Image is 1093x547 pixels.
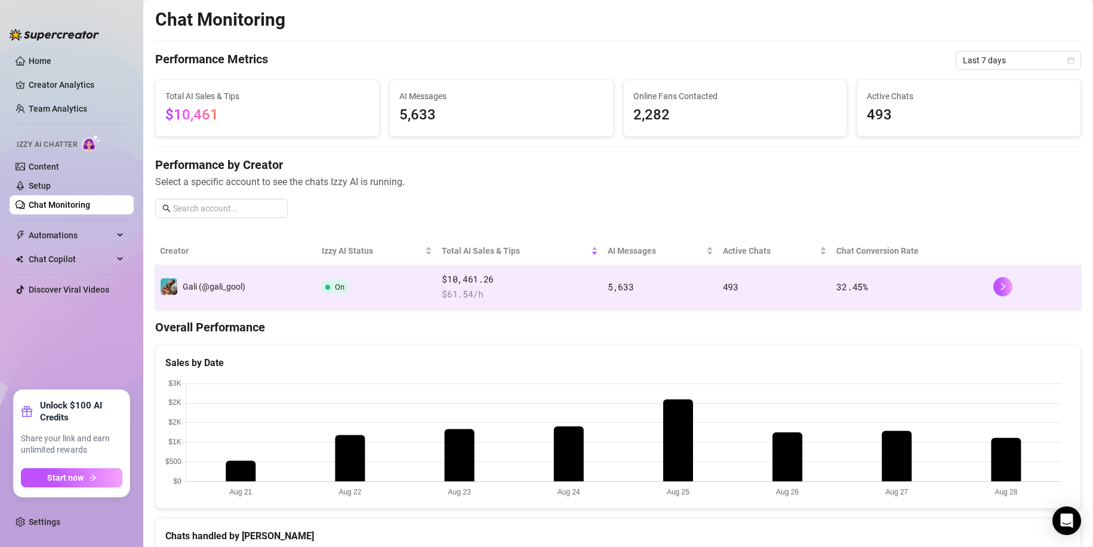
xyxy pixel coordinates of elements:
strong: Unlock $100 AI Credits [40,400,122,423]
img: Chat Copilot [16,255,23,263]
h2: Chat Monitoring [155,8,285,31]
a: Team Analytics [29,104,87,113]
span: Chat Copilot [29,250,113,269]
button: right [993,277,1012,296]
span: Izzy AI Status [322,244,423,257]
th: AI Messages [603,237,718,265]
span: On [335,282,344,291]
span: 493 [723,281,738,293]
span: search [162,204,171,213]
span: thunderbolt [16,231,25,240]
img: Gali (@gali_gool) [161,278,177,295]
h4: Performance Metrics [155,51,268,70]
button: Start nowarrow-right [21,468,122,487]
a: Chat Monitoring [29,200,90,210]
span: $ 61.54 /h [442,287,598,302]
span: gift [21,405,33,417]
a: Content [29,162,59,171]
div: Chats handled by [PERSON_NAME] [165,528,1071,543]
th: Creator [155,237,317,265]
a: Settings [29,517,60,527]
span: 32.45 % [836,281,867,293]
th: Total AI Sales & Tips [437,237,603,265]
h4: Performance by Creator [155,156,1081,173]
span: 5,633 [608,281,634,293]
img: logo-BBDzfeDw.svg [10,29,99,41]
div: Sales by Date [165,355,1071,370]
a: Setup [29,181,51,190]
span: right [999,282,1007,291]
span: Active Chats [723,244,818,257]
span: Start now [47,473,84,483]
span: 493 [867,104,1071,127]
span: $10,461 [165,106,218,123]
span: Active Chats [867,90,1071,103]
span: Last 7 days [963,51,1074,69]
span: Select a specific account to see the chats Izzy AI is running. [155,174,1081,189]
th: Active Chats [718,237,832,265]
span: 5,633 [399,104,604,127]
span: 2,282 [633,104,838,127]
span: AI Messages [399,90,604,103]
span: Total AI Sales & Tips [165,90,370,103]
input: Search account... [173,202,281,215]
span: Gali (@gali_gool) [183,282,245,291]
span: calendar [1067,57,1074,64]
div: Open Intercom Messenger [1052,506,1081,535]
img: AI Chatter [82,134,100,152]
a: Discover Viral Videos [29,285,109,294]
h4: Overall Performance [155,319,1081,336]
span: $10,461.26 [442,272,598,287]
a: Creator Analytics [29,75,124,94]
span: AI Messages [608,244,704,257]
span: Total AI Sales & Tips [442,244,589,257]
span: Share your link and earn unlimited rewards [21,433,122,456]
span: arrow-right [88,474,97,482]
span: Automations [29,226,113,245]
span: Online Fans Contacted [633,90,838,103]
th: Izzy AI Status [317,237,437,265]
a: Home [29,56,51,66]
th: Chat Conversion Rate [832,237,989,265]
span: Izzy AI Chatter [17,139,77,150]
